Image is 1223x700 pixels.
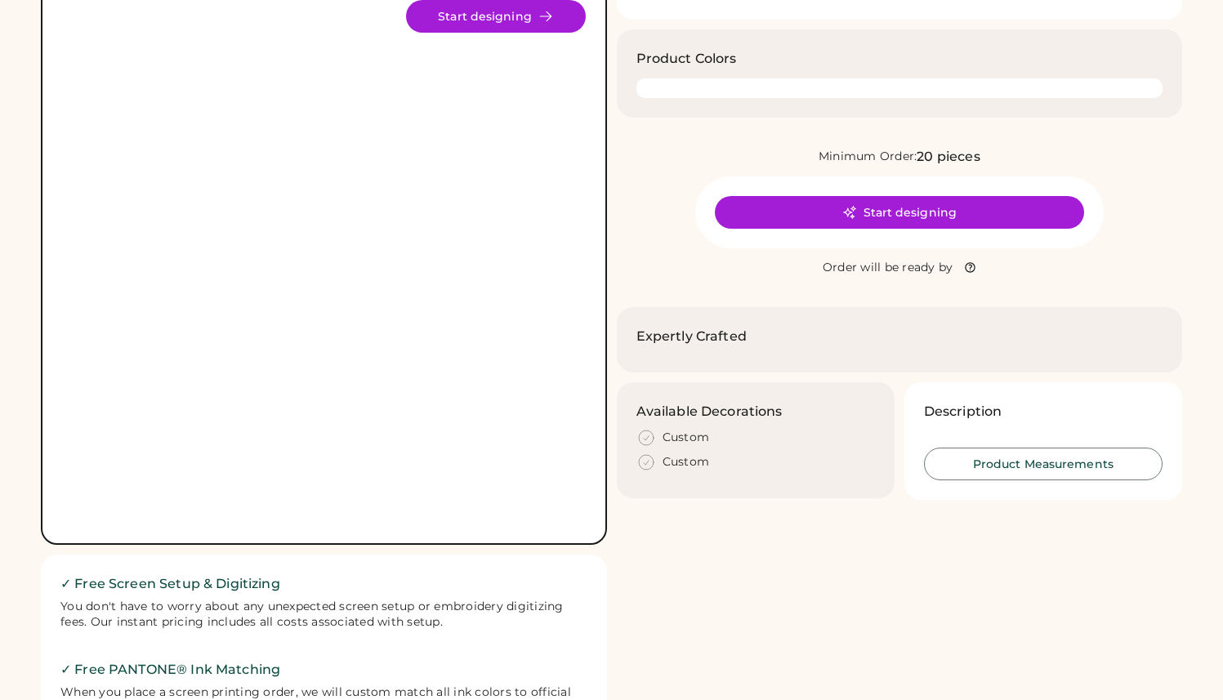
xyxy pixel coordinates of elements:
[715,196,1084,229] button: Start designing
[636,402,783,421] h3: Available Decorations
[60,599,587,631] div: You don't have to worry about any unexpected screen setup or embroidery digitizing fees. Our inst...
[917,147,980,167] div: 20 pieces
[663,430,710,446] div: Custom
[60,660,587,680] h2: ✓ Free PANTONE® Ink Matching
[60,574,587,594] h2: ✓ Free Screen Setup & Digitizing
[636,49,737,69] h3: Product Colors
[823,260,953,276] div: Order will be ready by
[924,402,1002,421] h3: Description
[819,149,917,165] div: Minimum Order:
[924,448,1163,480] button: Product Measurements
[663,454,710,470] div: Custom
[636,327,747,346] h2: Expertly Crafted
